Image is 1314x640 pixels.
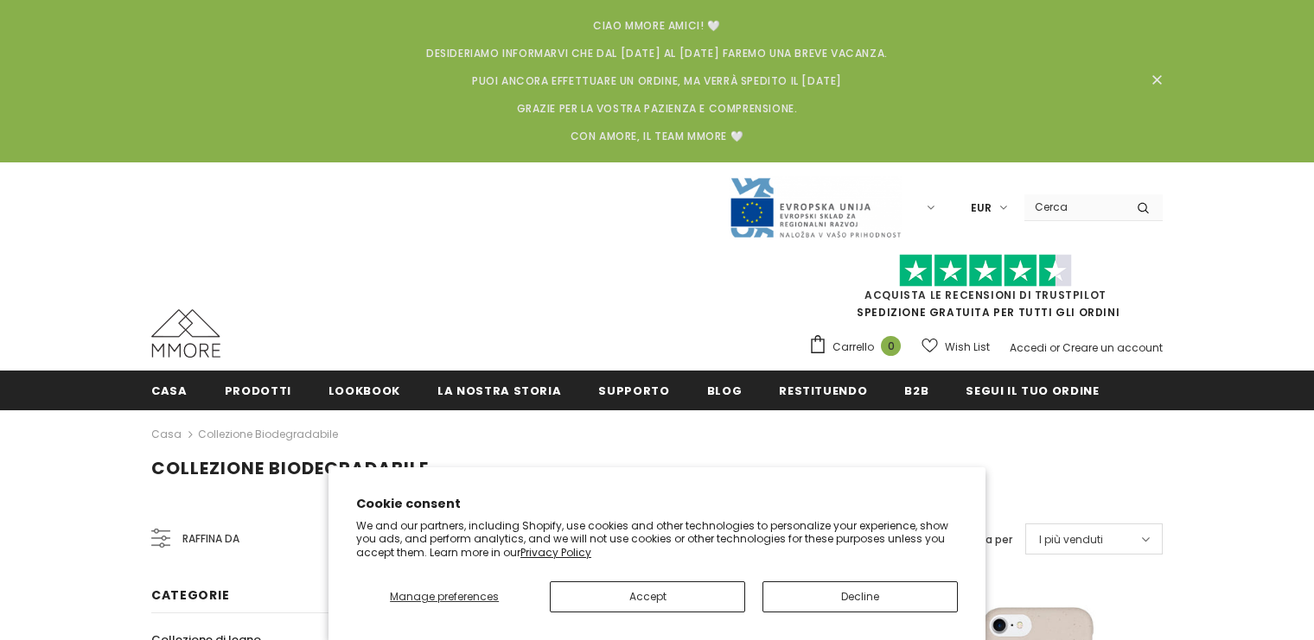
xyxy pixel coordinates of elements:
[1011,178,1037,204] a: Chiudi
[356,519,958,560] p: We and our partners, including Shopify, use cookies and other technologies to personalize your ex...
[390,589,499,604] span: Manage preferences
[550,581,745,612] button: Accept
[356,495,958,513] h2: Cookie consent
[520,545,591,560] a: Privacy Policy
[649,243,978,267] span: AFFRETTATI UNO SCONTO DEL 10%!
[647,280,979,352] span: Iscriviti per aggiornamenti esclusivi, nuovi arrivi e sconti riservati agli addetti ai lavori e n...
[762,581,958,612] button: Decline
[356,581,533,612] button: Manage preferences
[878,378,977,409] input: Invio
[650,378,870,409] input: Email Address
